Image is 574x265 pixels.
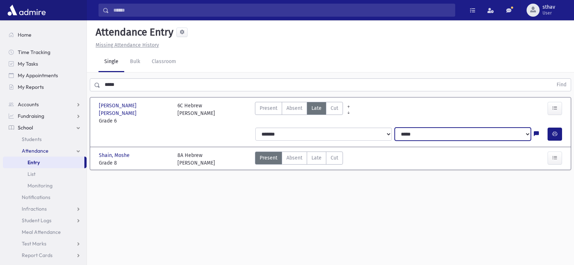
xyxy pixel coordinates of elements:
[22,240,46,247] span: Test Marks
[18,72,58,79] span: My Appointments
[124,52,146,72] a: Bulk
[109,4,455,17] input: Search
[18,32,32,38] span: Home
[99,159,170,167] span: Grade 8
[3,133,87,145] a: Students
[22,136,42,142] span: Students
[3,99,87,110] a: Accounts
[3,145,87,157] a: Attendance
[3,58,87,70] a: My Tasks
[22,194,50,200] span: Notifications
[260,154,277,162] span: Present
[542,4,555,10] span: sthav
[3,238,87,249] a: Test Marks
[286,104,302,112] span: Absent
[93,42,159,48] a: Missing Attendance History
[28,159,40,166] span: Entry
[177,102,215,125] div: 6C Hebrew [PERSON_NAME]
[99,152,131,159] span: Shain, Moshe
[311,104,322,112] span: Late
[331,104,338,112] span: Cut
[3,191,87,203] a: Notifications
[3,249,87,261] a: Report Cards
[255,152,343,167] div: AttTypes
[3,29,87,41] a: Home
[28,182,53,189] span: Monitoring
[331,154,338,162] span: Cut
[22,206,47,212] span: Infractions
[3,70,87,81] a: My Appointments
[96,42,159,48] u: Missing Attendance History
[286,154,302,162] span: Absent
[99,102,170,117] span: [PERSON_NAME] [PERSON_NAME]
[552,79,571,91] button: Find
[99,52,124,72] a: Single
[18,84,44,90] span: My Reports
[22,252,53,258] span: Report Cards
[18,49,50,55] span: Time Tracking
[542,10,555,16] span: User
[3,81,87,93] a: My Reports
[18,124,33,131] span: School
[255,102,343,125] div: AttTypes
[146,52,182,72] a: Classroom
[22,217,51,224] span: Student Logs
[3,203,87,215] a: Infractions
[3,122,87,133] a: School
[3,110,87,122] a: Fundraising
[93,26,173,38] h5: Attendance Entry
[28,171,35,177] span: List
[18,101,39,108] span: Accounts
[18,61,38,67] span: My Tasks
[3,157,84,168] a: Entry
[311,154,322,162] span: Late
[22,229,61,235] span: Meal Attendance
[6,3,47,17] img: AdmirePro
[3,168,87,180] a: List
[260,104,277,112] span: Present
[18,113,44,119] span: Fundraising
[3,226,87,238] a: Meal Attendance
[22,148,49,154] span: Attendance
[3,46,87,58] a: Time Tracking
[177,152,215,167] div: 8A Hebrew [PERSON_NAME]
[99,117,170,125] span: Grade 6
[3,215,87,226] a: Student Logs
[3,180,87,191] a: Monitoring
